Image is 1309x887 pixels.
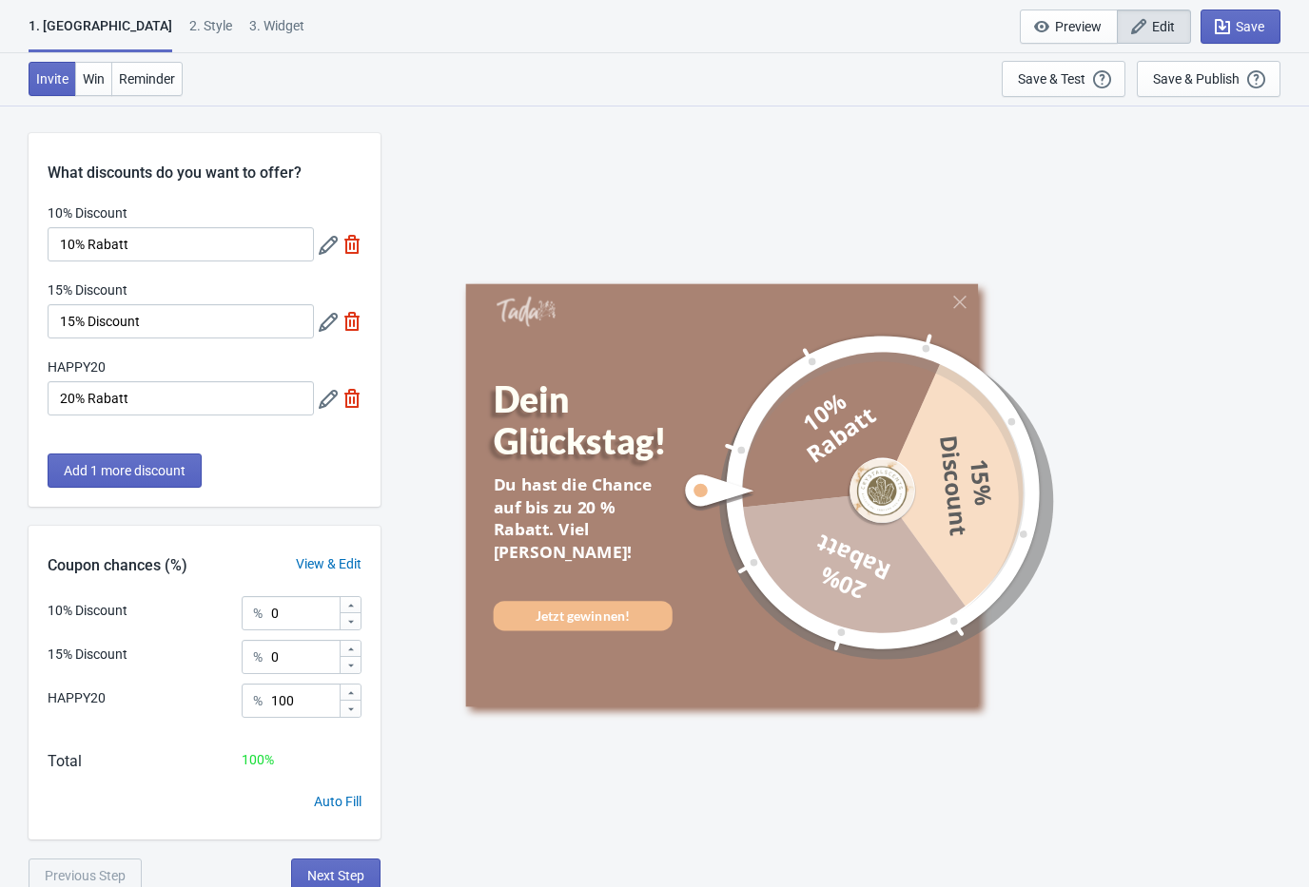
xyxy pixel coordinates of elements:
span: Edit [1152,19,1175,34]
img: delete.svg [342,389,361,408]
div: What discounts do you want to offer? [29,133,381,184]
div: 2 . Style [189,16,232,49]
div: Coupon chances (%) [29,554,206,577]
span: Invite [36,71,68,87]
button: Save & Test [1002,61,1125,97]
span: Add 1 more discount [64,463,186,478]
div: View & Edit [277,554,381,574]
button: Reminder [111,62,183,96]
div: Total [48,750,82,773]
button: Save & Publish [1137,61,1280,97]
label: 10% Discount [48,203,127,222]
div: 3. Widget [249,16,304,49]
button: Invite [29,62,76,96]
div: Save & Publish [1153,71,1240,87]
span: Save [1236,19,1264,34]
div: Save & Test [1018,71,1085,87]
div: 15% Discount [48,645,127,665]
div: 10% Discount [48,601,127,621]
div: Jetzt gewinnen! [536,607,631,625]
input: Chance [270,596,339,630]
div: Auto Fill [314,792,361,812]
button: Save [1201,10,1280,44]
img: delete.svg [342,312,361,331]
label: HAPPY20 [48,357,106,376]
div: % [253,689,263,712]
button: Preview [1020,10,1118,44]
button: Edit [1117,10,1191,44]
a: Tada Shopify App - Exit Intent, Spin to Win Popups, Newsletter Discount Gift Game [497,296,557,329]
span: Win [83,71,105,87]
div: 1. [GEOGRAPHIC_DATA] [29,16,172,52]
span: Next Step [307,868,364,883]
div: Dein Glückstag! [494,378,709,463]
div: % [253,646,263,668]
span: 100 % [242,752,274,767]
button: Win [75,62,112,96]
button: Add 1 more discount [48,453,202,488]
div: Du hast die Chance auf bis zu 20 % Rabatt. Viel [PERSON_NAME]! [494,473,673,563]
img: delete.svg [342,235,361,254]
input: Chance [270,640,339,674]
img: Tada Shopify App - Exit Intent, Spin to Win Popups, Newsletter Discount Gift Game [497,296,557,327]
div: HAPPY20 [48,688,106,708]
div: % [253,602,263,625]
span: Preview [1055,19,1102,34]
input: Chance [270,684,339,718]
span: Reminder [119,71,175,87]
label: 15% Discount [48,280,127,299]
